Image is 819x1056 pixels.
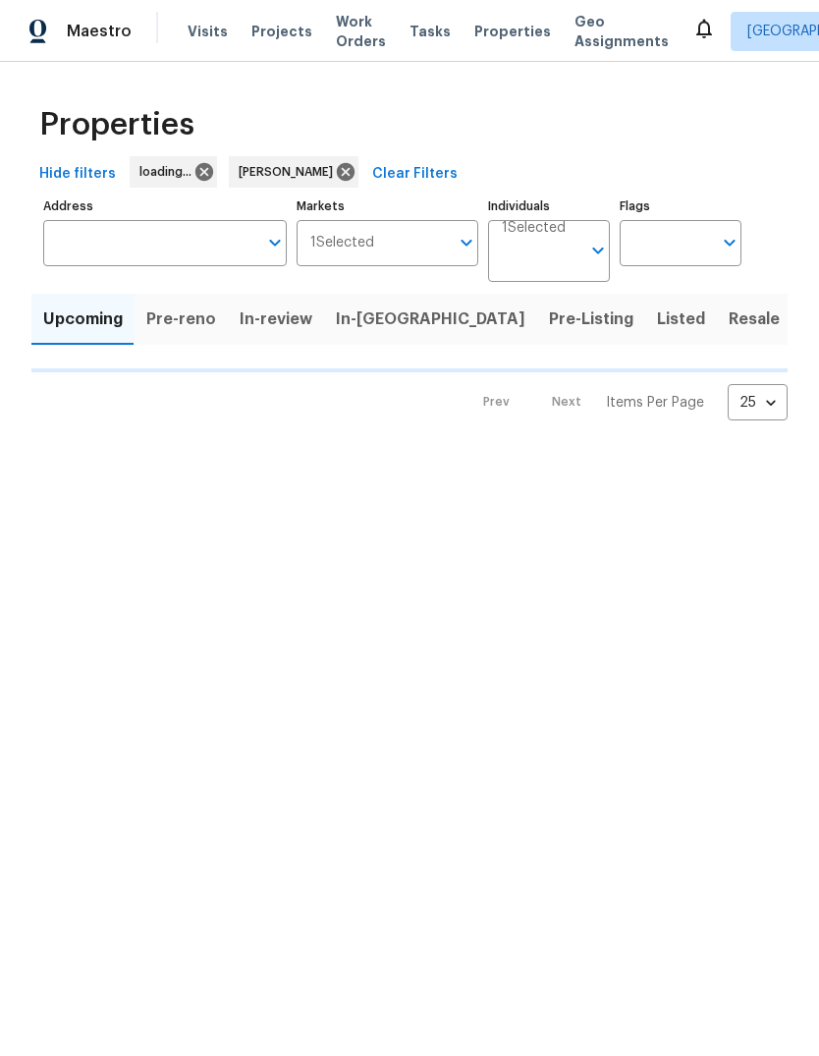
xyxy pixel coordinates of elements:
label: Markets [297,200,479,212]
span: 1 Selected [502,220,566,237]
label: Address [43,200,287,212]
span: [PERSON_NAME] [239,162,341,182]
label: Flags [620,200,741,212]
span: loading... [139,162,199,182]
button: Open [261,229,289,256]
span: 1 Selected [310,235,374,251]
span: Maestro [67,22,132,41]
span: Hide filters [39,162,116,187]
nav: Pagination Navigation [464,384,788,420]
span: Geo Assignments [574,12,669,51]
span: In-[GEOGRAPHIC_DATA] [336,306,525,333]
span: Pre-Listing [549,306,633,333]
span: In-review [240,306,312,333]
span: Resale [729,306,780,333]
button: Hide filters [31,156,124,193]
span: Work Orders [336,12,386,51]
button: Open [453,229,480,256]
p: Items Per Page [606,393,704,413]
button: Open [716,229,743,256]
button: Open [584,237,612,264]
span: Clear Filters [372,162,458,187]
span: Visits [188,22,228,41]
span: Projects [251,22,312,41]
span: Tasks [409,25,451,38]
span: Properties [39,115,194,135]
button: Clear Filters [364,156,465,193]
div: loading... [130,156,217,188]
span: Properties [474,22,551,41]
label: Individuals [488,200,610,212]
div: [PERSON_NAME] [229,156,358,188]
span: Listed [657,306,705,333]
span: Pre-reno [146,306,216,333]
div: 25 [728,377,788,428]
span: Upcoming [43,306,123,333]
